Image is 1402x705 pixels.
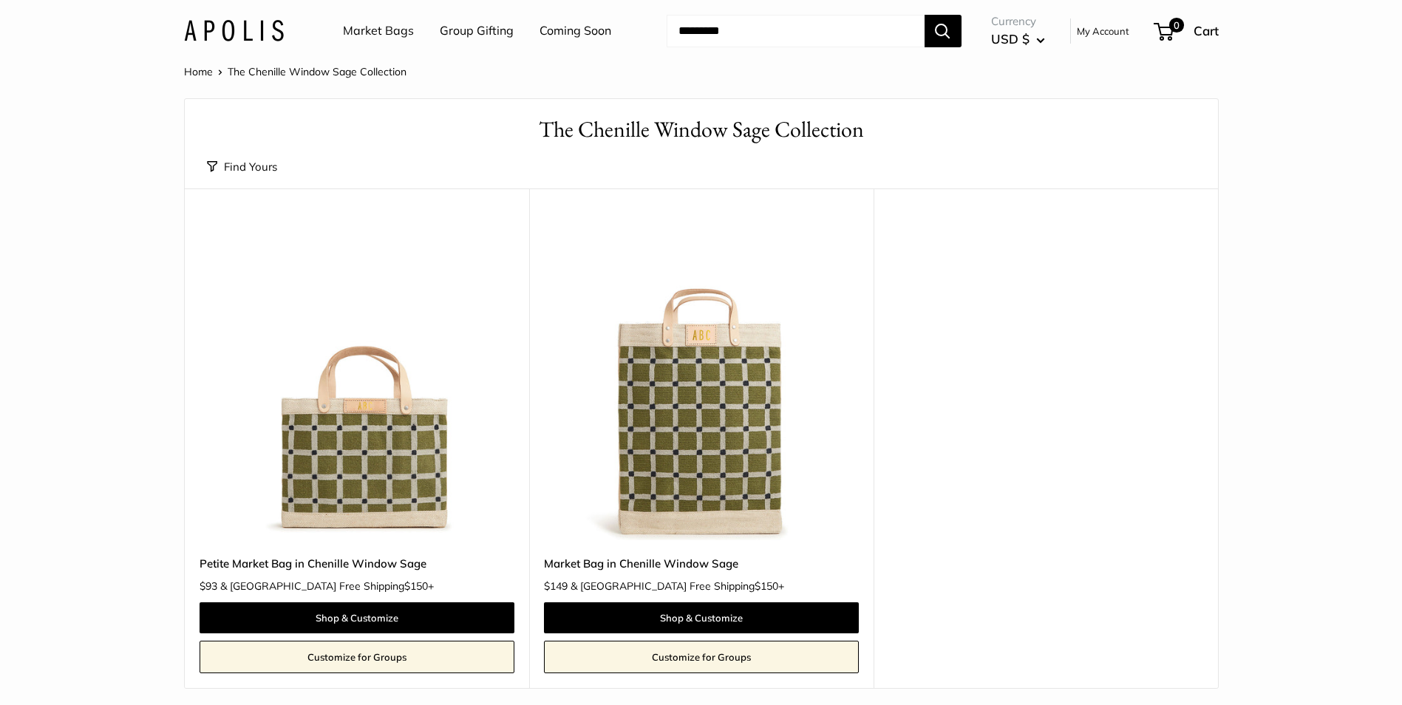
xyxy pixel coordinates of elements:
[925,15,962,47] button: Search
[667,15,925,47] input: Search...
[991,31,1030,47] span: USD $
[184,65,213,78] a: Home
[571,581,784,591] span: & [GEOGRAPHIC_DATA] Free Shipping +
[540,20,611,42] a: Coming Soon
[1155,19,1219,43] a: 0 Cart
[1194,23,1219,38] span: Cart
[220,581,434,591] span: & [GEOGRAPHIC_DATA] Free Shipping +
[200,579,217,593] span: $93
[544,225,859,540] img: Market Bag in Chenille Window Sage
[440,20,514,42] a: Group Gifting
[343,20,414,42] a: Market Bags
[1168,18,1183,33] span: 0
[1077,22,1129,40] a: My Account
[200,641,514,673] a: Customize for Groups
[404,579,428,593] span: $150
[755,579,778,593] span: $150
[184,20,284,41] img: Apolis
[544,225,859,540] a: Market Bag in Chenille Window SageMarket Bag in Chenille Window Sage
[544,641,859,673] a: Customize for Groups
[207,114,1196,146] h1: The Chenille Window Sage Collection
[207,157,277,177] button: Find Yours
[544,555,859,572] a: Market Bag in Chenille Window Sage
[544,602,859,633] a: Shop & Customize
[228,65,406,78] span: The Chenille Window Sage Collection
[200,225,514,540] a: Petite Market Bag in Chenille Window SagePetite Market Bag in Chenille Window Sage
[184,62,406,81] nav: Breadcrumb
[200,225,514,540] img: Petite Market Bag in Chenille Window Sage
[544,579,568,593] span: $149
[991,11,1045,32] span: Currency
[200,555,514,572] a: Petite Market Bag in Chenille Window Sage
[991,27,1045,51] button: USD $
[200,602,514,633] a: Shop & Customize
